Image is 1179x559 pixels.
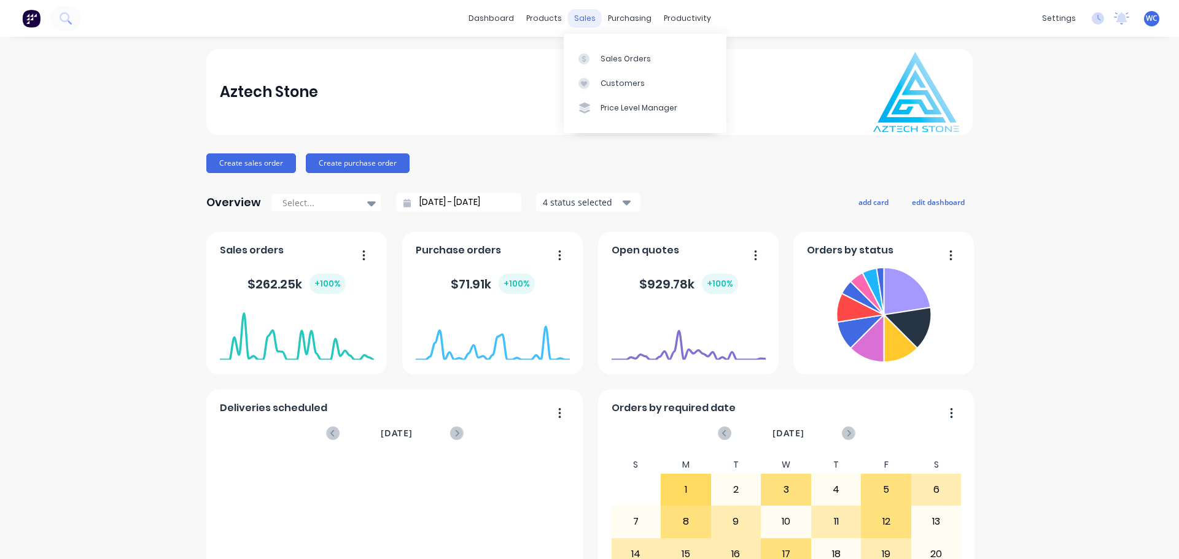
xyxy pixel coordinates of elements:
[761,506,811,537] div: 10
[639,274,738,294] div: $ 929.78k
[862,506,911,537] div: 12
[206,190,261,215] div: Overview
[661,456,711,474] div: M
[772,426,804,440] span: [DATE]
[602,9,658,28] div: purchasing
[564,46,726,71] a: Sales Orders
[702,274,738,294] div: + 100 %
[911,456,962,474] div: S
[220,243,284,258] span: Sales orders
[912,506,961,537] div: 13
[601,102,677,114] div: Price Level Manager
[22,9,41,28] img: Factory
[499,274,535,294] div: + 100 %
[661,474,710,505] div: 1
[520,9,568,28] div: products
[712,506,761,537] div: 9
[658,9,717,28] div: productivity
[811,456,862,474] div: T
[812,506,861,537] div: 11
[1036,9,1082,28] div: settings
[807,243,893,258] span: Orders by status
[601,53,651,64] div: Sales Orders
[711,456,761,474] div: T
[568,9,602,28] div: sales
[601,78,645,89] div: Customers
[761,456,811,474] div: W
[309,274,346,294] div: + 100 %
[220,401,327,415] span: Deliveries scheduled
[912,474,961,505] div: 6
[220,80,318,104] div: Aztech Stone
[612,506,661,537] div: 7
[661,506,710,537] div: 8
[564,96,726,120] a: Price Level Manager
[712,474,761,505] div: 2
[206,153,296,173] button: Create sales order
[873,52,959,132] img: Aztech Stone
[812,474,861,505] div: 4
[381,426,413,440] span: [DATE]
[612,243,679,258] span: Open quotes
[416,243,501,258] span: Purchase orders
[306,153,410,173] button: Create purchase order
[611,456,661,474] div: S
[1146,13,1158,24] span: WC
[536,193,640,212] button: 4 status selected
[862,474,911,505] div: 5
[451,274,535,294] div: $ 71.91k
[543,196,620,209] div: 4 status selected
[861,456,911,474] div: F
[761,474,811,505] div: 3
[850,194,897,210] button: add card
[564,71,726,96] a: Customers
[612,401,736,415] span: Orders by required date
[462,9,520,28] a: dashboard
[904,194,973,210] button: edit dashboard
[247,274,346,294] div: $ 262.25k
